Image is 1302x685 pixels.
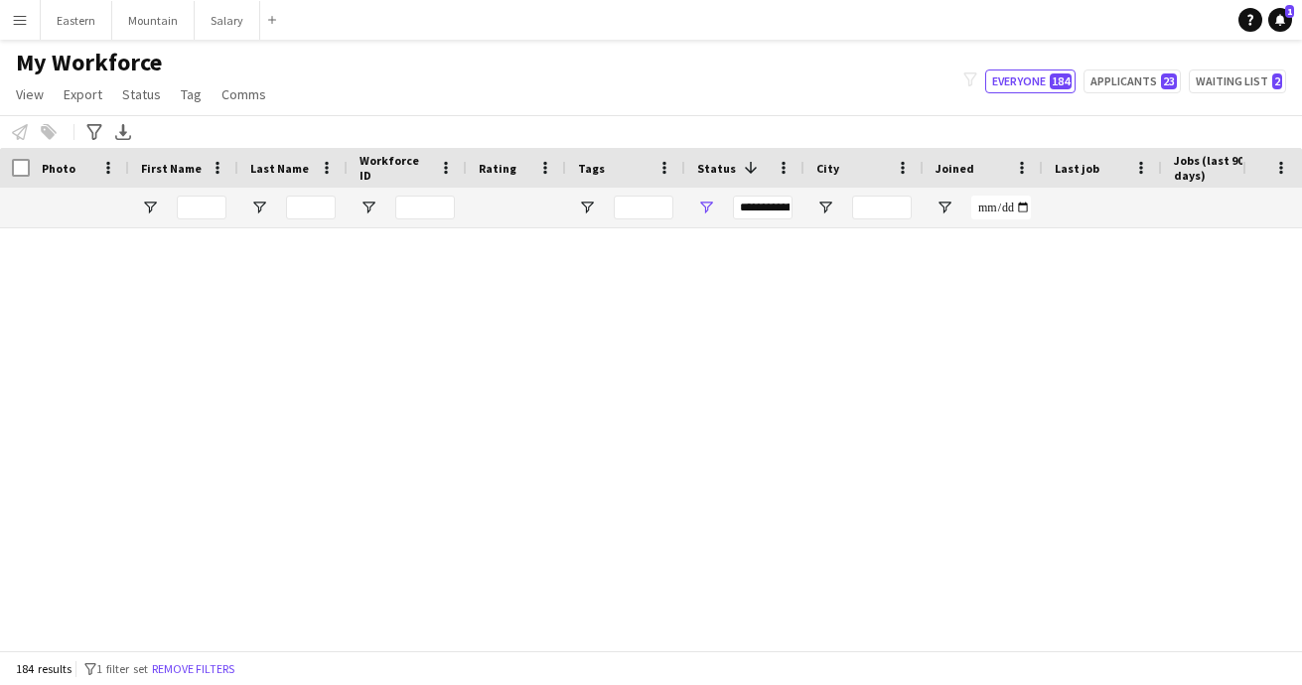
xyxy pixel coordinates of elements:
span: Tag [181,85,202,103]
span: 1 filter set [96,661,148,676]
a: Tag [173,81,210,107]
input: Tags Filter Input [614,196,673,219]
a: View [8,81,52,107]
span: Rating [479,161,516,176]
button: Open Filter Menu [697,199,715,216]
span: View [16,85,44,103]
span: City [816,161,839,176]
input: First Name Filter Input [177,196,226,219]
span: Photo [42,161,75,176]
button: Eastern [41,1,112,40]
input: Last Name Filter Input [286,196,336,219]
app-action-btn: Export XLSX [111,120,135,144]
span: Workforce ID [360,153,431,183]
a: 1 [1268,8,1292,32]
button: Remove filters [148,658,238,680]
button: Applicants23 [1084,69,1181,93]
input: City Filter Input [852,196,912,219]
button: Open Filter Menu [578,199,596,216]
span: My Workforce [16,48,162,77]
button: Open Filter Menu [141,199,159,216]
span: Tags [578,161,605,176]
a: Status [114,81,169,107]
span: Status [697,161,736,176]
button: Salary [195,1,260,40]
span: Last job [1055,161,1099,176]
span: Comms [221,85,266,103]
button: Open Filter Menu [816,199,834,216]
input: Workforce ID Filter Input [395,196,455,219]
button: Everyone184 [985,69,1076,93]
span: Last Name [250,161,309,176]
span: Jobs (last 90 days) [1174,153,1255,183]
button: Waiting list2 [1189,69,1286,93]
span: 23 [1161,73,1177,89]
span: Joined [936,161,974,176]
button: Open Filter Menu [250,199,268,216]
input: Joined Filter Input [971,196,1031,219]
a: Comms [214,81,274,107]
span: First Name [141,161,202,176]
a: Export [56,81,110,107]
button: Mountain [112,1,195,40]
span: Status [122,85,161,103]
span: 2 [1272,73,1282,89]
button: Open Filter Menu [360,199,377,216]
span: 184 [1050,73,1072,89]
button: Open Filter Menu [936,199,953,216]
app-action-btn: Advanced filters [82,120,106,144]
span: Export [64,85,102,103]
span: 1 [1285,5,1294,18]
